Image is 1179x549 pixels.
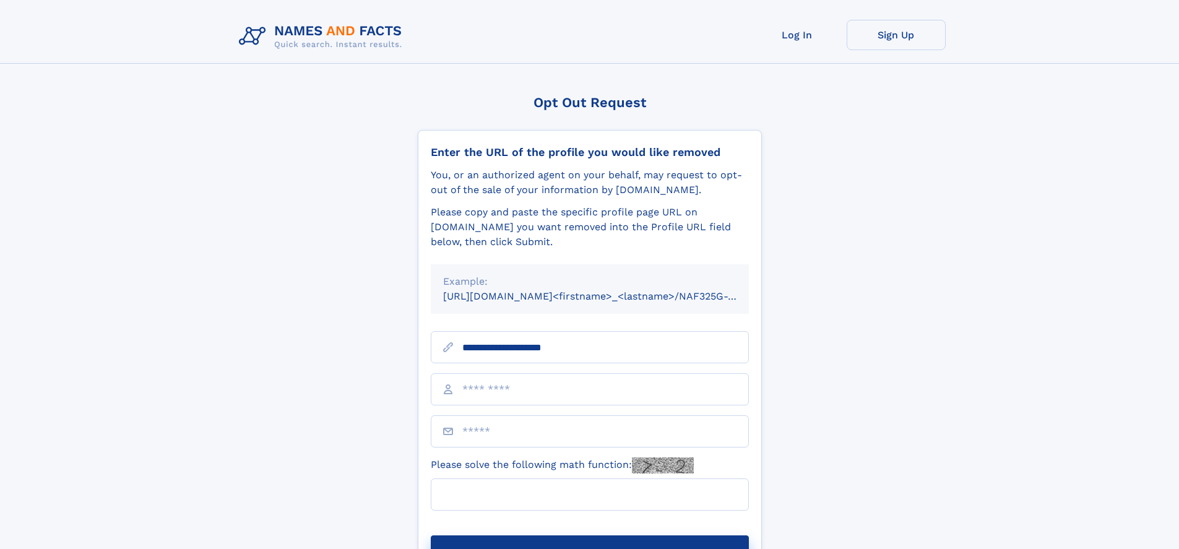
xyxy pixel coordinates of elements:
a: Sign Up [847,20,946,50]
label: Please solve the following math function: [431,457,694,473]
img: Logo Names and Facts [234,20,412,53]
a: Log In [748,20,847,50]
div: Enter the URL of the profile you would like removed [431,145,749,159]
div: Please copy and paste the specific profile page URL on [DOMAIN_NAME] you want removed into the Pr... [431,205,749,249]
div: You, or an authorized agent on your behalf, may request to opt-out of the sale of your informatio... [431,168,749,197]
small: [URL][DOMAIN_NAME]<firstname>_<lastname>/NAF325G-xxxxxxxx [443,290,772,302]
div: Opt Out Request [418,95,762,110]
div: Example: [443,274,736,289]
